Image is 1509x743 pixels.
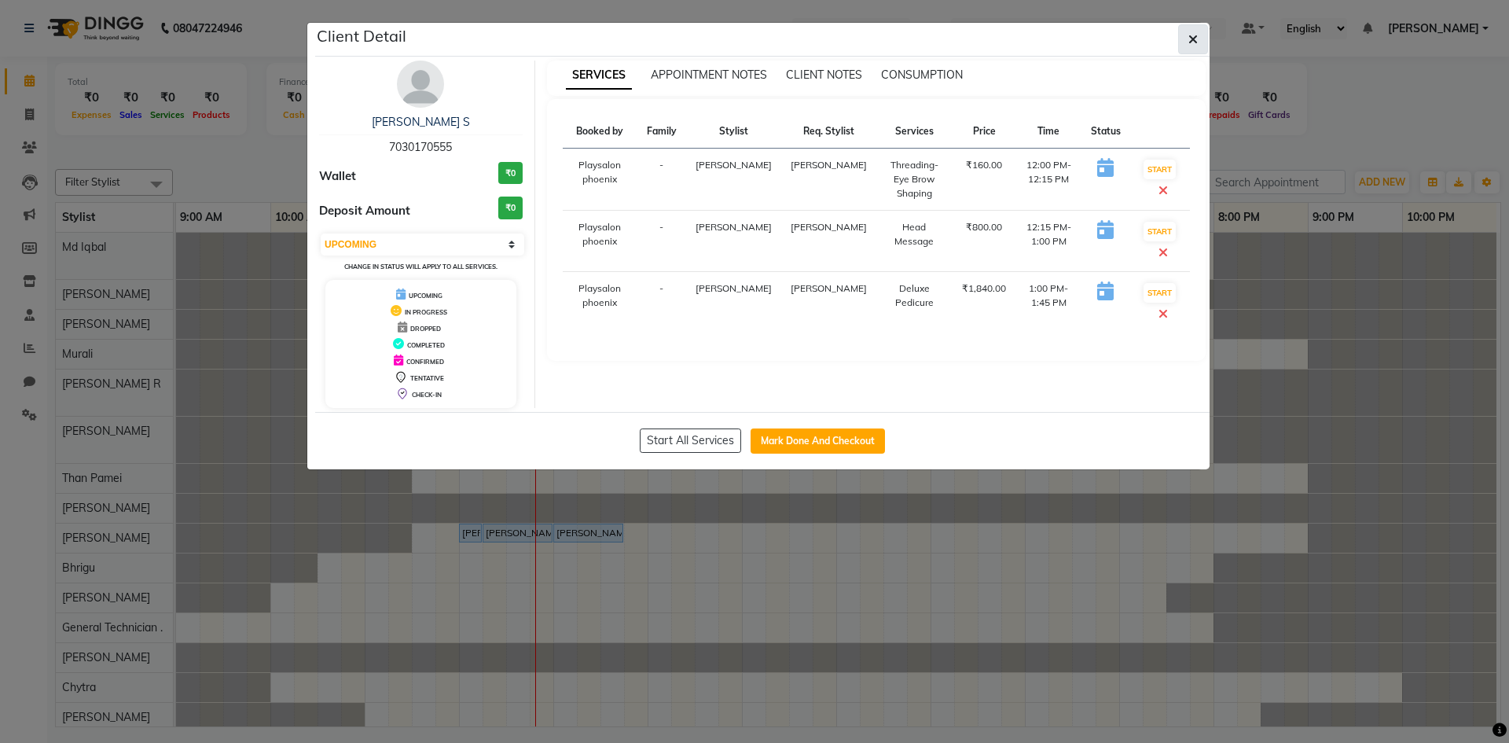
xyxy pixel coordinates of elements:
[319,202,410,220] span: Deposit Amount
[563,211,637,272] td: Playsalon phoenix
[637,149,686,211] td: -
[1144,160,1176,179] button: START
[637,272,686,333] td: -
[409,292,442,300] span: UPCOMING
[696,159,772,171] span: [PERSON_NAME]
[651,68,767,82] span: APPOINTMENT NOTES
[791,221,867,233] span: [PERSON_NAME]
[410,374,444,382] span: TENTATIVE
[696,221,772,233] span: [PERSON_NAME]
[876,115,953,149] th: Services
[1015,211,1081,272] td: 12:15 PM-1:00 PM
[563,149,637,211] td: Playsalon phoenix
[881,68,963,82] span: CONSUMPTION
[953,115,1015,149] th: Price
[563,272,637,333] td: Playsalon phoenix
[1144,283,1176,303] button: START
[389,140,452,154] span: 7030170555
[498,162,523,185] h3: ₹0
[686,115,781,149] th: Stylist
[751,429,885,454] button: Mark Done And Checkout
[412,391,442,399] span: CHECK-IN
[640,429,741,453] button: Start All Services
[786,68,862,82] span: CLIENT NOTES
[319,167,356,186] span: Wallet
[637,115,686,149] th: Family
[498,197,523,219] h3: ₹0
[344,263,497,270] small: Change in status will apply to all services.
[781,115,876,149] th: Req. Stylist
[317,24,406,48] h5: Client Detail
[962,281,1006,296] div: ₹1,840.00
[886,281,944,310] div: Deluxe Pedicure
[1144,222,1176,241] button: START
[637,211,686,272] td: -
[563,115,637,149] th: Booked by
[696,282,772,294] span: [PERSON_NAME]
[397,61,444,108] img: avatar
[405,308,447,316] span: IN PROGRESS
[1015,115,1081,149] th: Time
[406,358,444,366] span: CONFIRMED
[886,158,944,200] div: Threading-Eye Brow Shaping
[410,325,441,333] span: DROPPED
[1081,115,1130,149] th: Status
[791,282,867,294] span: [PERSON_NAME]
[566,61,632,90] span: SERVICES
[962,158,1006,172] div: ₹160.00
[1015,272,1081,333] td: 1:00 PM-1:45 PM
[962,220,1006,234] div: ₹800.00
[886,220,944,248] div: Head Message
[407,341,445,349] span: COMPLETED
[1015,149,1081,211] td: 12:00 PM-12:15 PM
[372,115,470,129] a: [PERSON_NAME] S
[791,159,867,171] span: [PERSON_NAME]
